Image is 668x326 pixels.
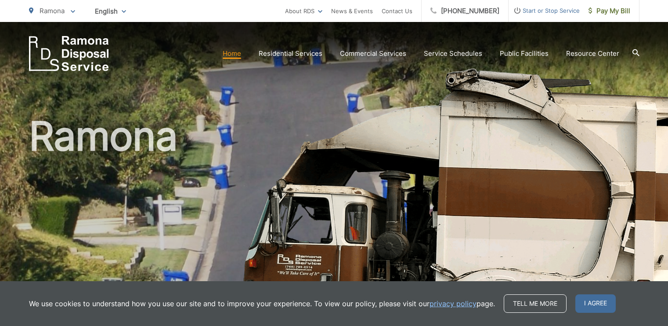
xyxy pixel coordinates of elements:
[259,48,322,59] a: Residential Services
[88,4,133,19] span: English
[382,6,412,16] a: Contact Us
[424,48,482,59] a: Service Schedules
[223,48,241,59] a: Home
[504,294,567,313] a: Tell me more
[430,298,477,309] a: privacy policy
[589,6,630,16] span: Pay My Bill
[285,6,322,16] a: About RDS
[575,294,616,313] span: I agree
[566,48,619,59] a: Resource Center
[29,36,109,71] a: EDCD logo. Return to the homepage.
[500,48,549,59] a: Public Facilities
[331,6,373,16] a: News & Events
[29,298,495,309] p: We use cookies to understand how you use our site and to improve your experience. To view our pol...
[40,7,65,15] span: Ramona
[340,48,406,59] a: Commercial Services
